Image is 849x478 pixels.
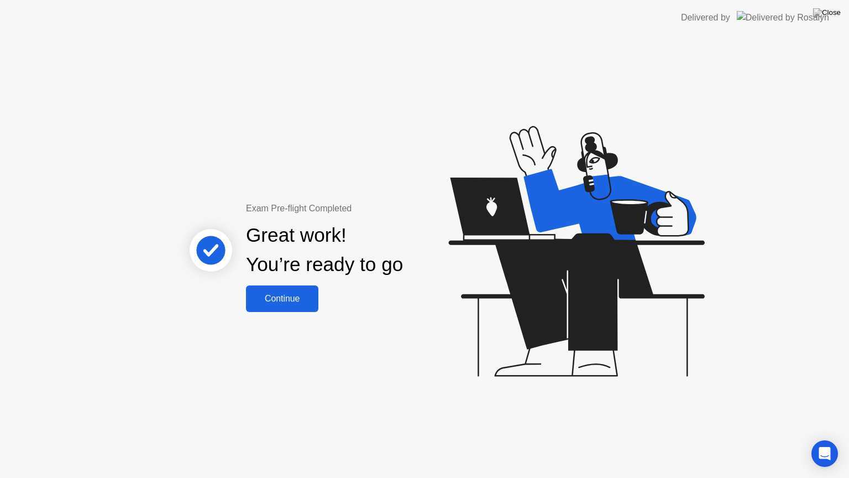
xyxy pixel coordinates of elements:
[246,285,318,312] button: Continue
[246,202,474,215] div: Exam Pre-flight Completed
[813,8,841,17] img: Close
[249,294,315,304] div: Continue
[681,11,730,24] div: Delivered by
[811,440,838,467] div: Open Intercom Messenger
[246,221,403,279] div: Great work! You’re ready to go
[737,11,829,24] img: Delivered by Rosalyn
